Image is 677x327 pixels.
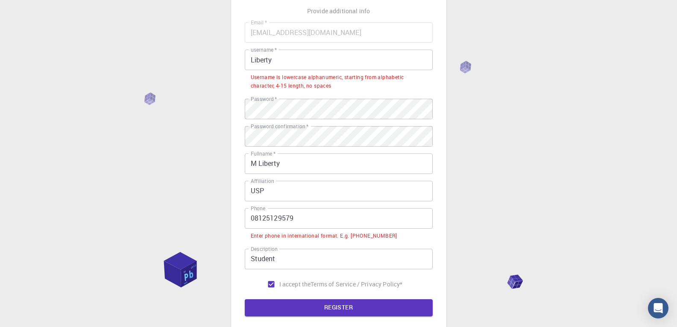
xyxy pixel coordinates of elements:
label: Password [251,95,277,103]
button: REGISTER [245,299,433,316]
div: Open Intercom Messenger [648,298,668,318]
p: Terms of Service / Privacy Policy * [311,280,402,289]
label: Email [251,19,267,26]
span: I accept the [279,280,311,289]
label: username [251,46,277,53]
div: Username is lowercase alphanumeric, starting from alphabetic character, 4-15 length, no spaces [251,73,427,90]
div: Enter phone in international format. E.g. [PHONE_NUMBER] [251,232,397,240]
label: Affiliation [251,177,274,185]
label: Password confirmation [251,123,308,130]
label: Description [251,245,278,253]
label: Phone [251,205,265,212]
a: Terms of Service / Privacy Policy* [311,280,402,289]
p: Provide additional info [307,7,370,15]
label: Fullname [251,150,275,157]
